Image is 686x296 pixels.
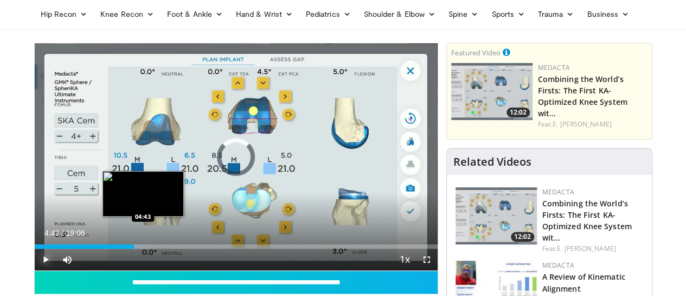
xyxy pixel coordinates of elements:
a: E. [PERSON_NAME] [553,119,612,129]
a: Medacta [542,187,574,197]
button: Playback Rate [394,249,416,270]
a: Medacta [542,261,574,270]
video-js: Video Player [35,43,438,271]
a: Shoulder & Elbow [357,3,442,25]
span: / [62,229,64,237]
img: image.jpeg [102,171,184,217]
a: Knee Recon [94,3,161,25]
a: Foot & Ankle [161,3,229,25]
div: Feat. [538,119,647,129]
img: aaf1b7f9-f888-4d9f-a252-3ca059a0bd02.150x105_q85_crop-smart_upscale.jpg [456,187,537,244]
img: aaf1b7f9-f888-4d9f-a252-3ca059a0bd02.150x105_q85_crop-smart_upscale.jpg [451,63,533,120]
a: A Review of Kinematic Alignment [542,272,625,293]
span: 12:02 [507,108,530,117]
a: 12:02 [456,187,537,244]
button: Fullscreen [416,249,438,270]
a: Hand & Wrist [229,3,299,25]
a: Pediatrics [299,3,357,25]
small: Featured Video [451,48,501,58]
button: Play [35,249,56,270]
div: Progress Bar [35,244,438,249]
a: Trauma [531,3,581,25]
span: 12:02 [511,232,534,242]
a: Business [580,3,636,25]
span: 4:43 [44,229,59,237]
span: 19:06 [66,229,85,237]
a: E. [PERSON_NAME] [557,244,616,253]
a: Combining the World’s Firsts: The First KA-Optimized Knee System wit… [538,74,627,118]
a: Spine [442,3,485,25]
h4: Related Videos [453,155,531,168]
a: Medacta [538,63,570,72]
a: Hip Recon [34,3,94,25]
a: 12:02 [451,63,533,120]
button: Mute [56,249,78,270]
a: Combining the World’s Firsts: The First KA-Optimized Knee System wit… [542,198,632,243]
div: Feat. [542,244,643,254]
a: Sports [485,3,531,25]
